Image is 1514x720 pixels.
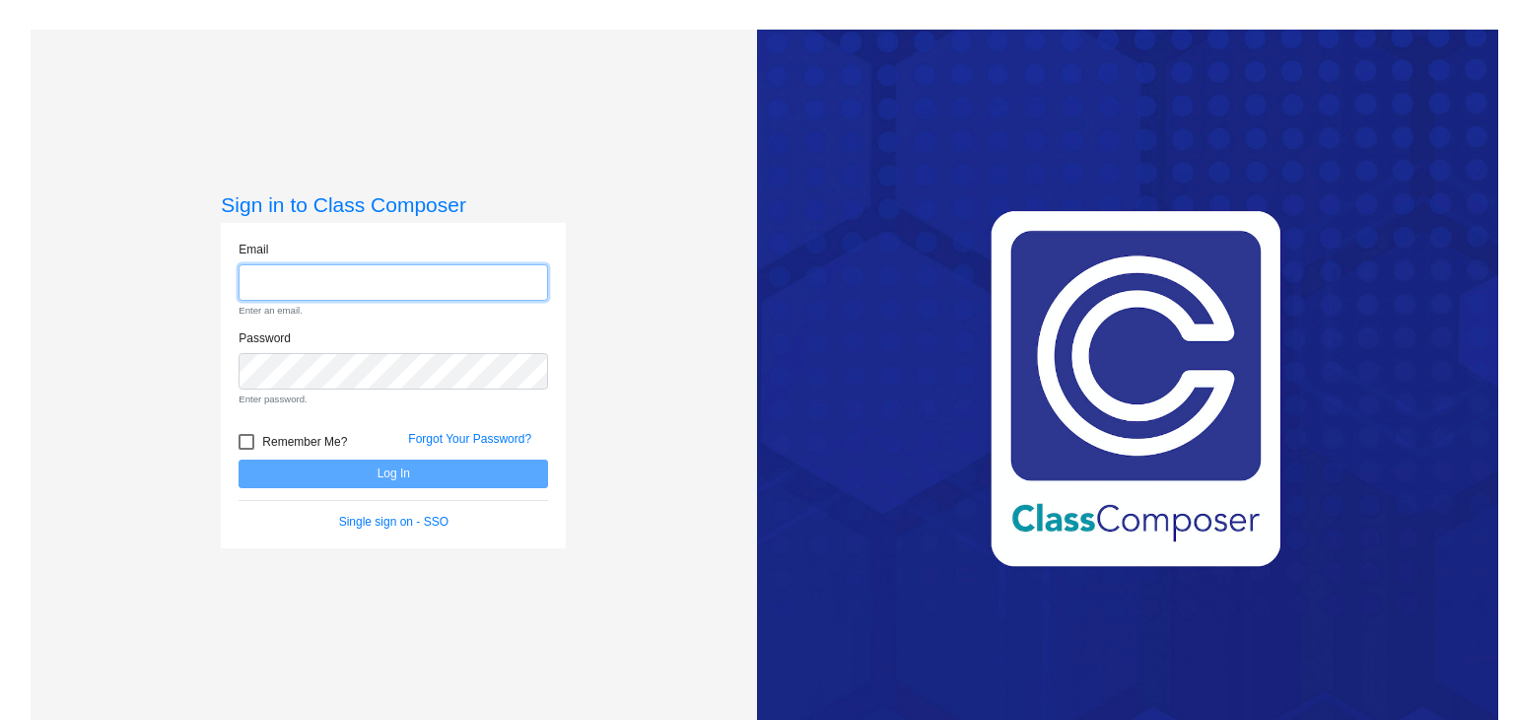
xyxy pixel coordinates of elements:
span: Remember Me? [262,430,347,454]
label: Email [239,241,268,258]
a: Forgot Your Password? [408,432,531,446]
h3: Sign in to Class Composer [221,192,566,217]
label: Password [239,329,291,347]
small: Enter password. [239,393,548,406]
small: Enter an email. [239,304,548,318]
button: Log In [239,460,548,488]
a: Single sign on - SSO [339,515,448,529]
